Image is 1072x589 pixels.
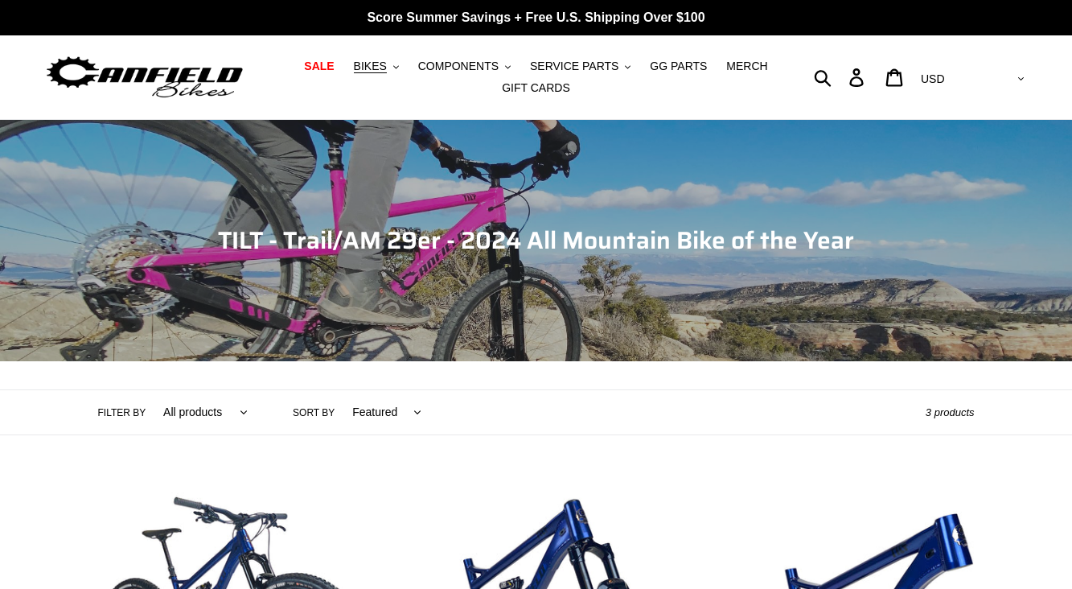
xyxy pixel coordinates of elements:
span: TILT - Trail/AM 29er - 2024 All Mountain Bike of the Year [218,221,854,259]
span: BIKES [354,60,387,73]
span: GIFT CARDS [502,81,570,95]
span: GG PARTS [650,60,707,73]
label: Filter by [98,406,146,420]
span: SERVICE PARTS [530,60,618,73]
a: GG PARTS [642,56,715,77]
span: SALE [304,60,334,73]
button: COMPONENTS [410,56,519,77]
span: 3 products [926,406,975,418]
a: MERCH [718,56,775,77]
span: COMPONENTS [418,60,499,73]
a: GIFT CARDS [494,77,578,99]
img: Canfield Bikes [44,52,245,103]
span: MERCH [726,60,767,73]
button: SERVICE PARTS [522,56,639,77]
label: Sort by [293,406,335,420]
button: BIKES [346,56,407,77]
a: SALE [296,56,342,77]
